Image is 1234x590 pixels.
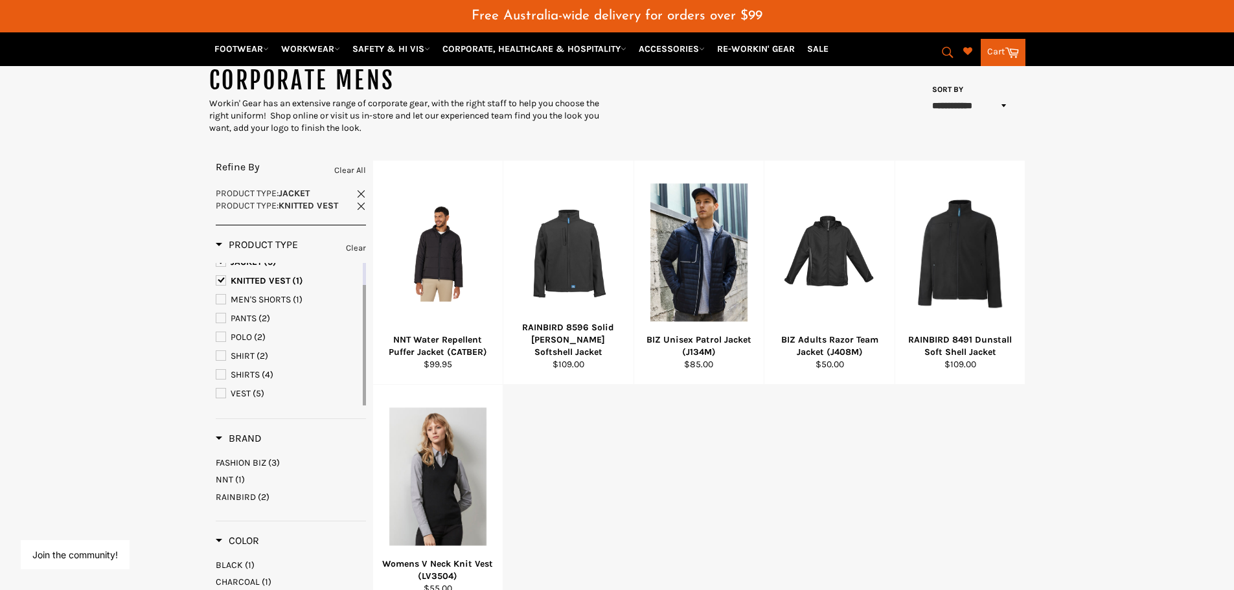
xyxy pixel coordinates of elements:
[216,238,298,251] h3: Product Type
[216,432,262,444] span: Brand
[292,275,303,286] span: (1)
[257,350,268,361] span: (2)
[216,474,233,485] span: NNT
[512,321,626,359] div: RAINBIRD 8596 Solid [PERSON_NAME] Softshell Jacket
[216,330,360,345] a: POLO
[773,334,887,359] div: BIZ Adults Razor Team Jacket (J408M)
[216,274,360,288] a: KNITTED VEST
[712,38,800,60] a: RE-WORKIN' GEAR
[634,38,710,60] a: ACCESSORIES
[32,549,118,560] button: Join the community!
[216,473,366,486] a: NNT
[262,369,273,380] span: (4)
[216,188,310,199] span: :
[802,38,834,60] a: SALE
[209,38,274,60] a: FOOTWEAR
[216,457,266,468] span: FASHION BIZ
[903,334,1017,359] div: RAINBIRD 8491 Dunstall Soft Shell Jacket
[279,200,338,211] strong: KNITTED VEST
[268,457,280,468] span: (3)
[258,492,269,503] span: (2)
[231,275,290,286] span: KNITTED VEST
[372,161,503,385] a: NNT Water Repellent Puffer Jacket (CATBER)NNT Water Repellent Puffer Jacket (CATBER)$99.95
[254,332,266,343] span: (2)
[346,241,366,255] a: Clear
[216,187,366,199] a: Product Type:JACKET
[231,369,260,380] span: SHIRTS
[634,161,764,385] a: BIZ Unisex Patrol Jacket (J134M)BIZ Unisex Patrol Jacket (J134M)$85.00
[216,312,360,326] a: PANTS
[472,9,762,23] span: Free Australia-wide delivery for orders over $99
[216,559,366,571] a: BLACK
[216,492,256,503] span: RAINBIRD
[209,65,617,97] h1: CORPORATE MENS
[262,576,271,587] span: (1)
[216,161,260,173] span: Refine By
[981,39,1025,66] a: Cart
[253,388,264,399] span: (5)
[216,560,243,571] span: BLACK
[642,334,756,359] div: BIZ Unisex Patrol Jacket (J134M)
[231,388,251,399] span: VEST
[293,294,303,305] span: (1)
[235,474,245,485] span: (1)
[216,576,366,588] a: CHARCOAL
[381,558,495,583] div: Womens V Neck Knit Vest (LV3504)
[216,432,262,445] h3: Brand
[347,38,435,60] a: SAFETY & HI VIS
[216,534,259,547] h3: Color
[276,38,345,60] a: WORKWEAR
[216,457,366,469] a: FASHION BIZ
[437,38,632,60] a: CORPORATE, HEALTHCARE & HOSPITALITY
[279,188,310,199] strong: JACKET
[216,349,360,363] a: SHIRT
[231,332,252,343] span: POLO
[258,313,270,324] span: (2)
[231,350,255,361] span: SHIRT
[216,188,277,199] span: Product Type
[216,200,338,211] span: :
[231,294,291,305] span: MEN'S SHORTS
[764,161,895,385] a: BIZ Adults Razor Team Jacket (J408M)BIZ Adults Razor Team Jacket (J408M)$50.00
[216,200,277,211] span: Product Type
[216,199,366,212] a: Product Type:KNITTED VEST
[216,293,360,307] a: MEN'S SHORTS
[503,161,634,385] a: RAINBIRD 8596 Solid Landy Softshell JacketRAINBIRD 8596 Solid [PERSON_NAME] Softshell Jacket$109.00
[231,313,257,324] span: PANTS
[928,84,964,95] label: Sort by
[245,560,255,571] span: (1)
[895,161,1025,385] a: RAINBIRD 8491 Dunstall Soft Shell JacketRAINBIRD 8491 Dunstall Soft Shell Jacket$109.00
[216,368,360,382] a: SHIRTS
[209,97,617,135] div: Workin' Gear has an extensive range of corporate gear, with the right staff to help you choose th...
[334,163,366,177] a: Clear All
[216,576,260,587] span: CHARCOAL
[216,491,366,503] a: RAINBIRD
[381,334,495,359] div: NNT Water Repellent Puffer Jacket (CATBER)
[216,387,360,401] a: VEST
